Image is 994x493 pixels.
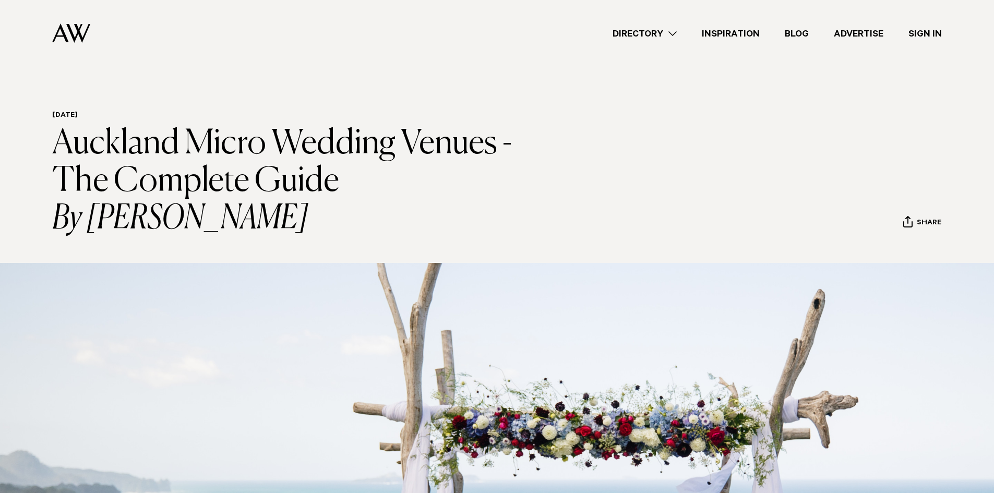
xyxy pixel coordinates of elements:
[600,27,689,41] a: Directory
[821,27,896,41] a: Advertise
[689,27,772,41] a: Inspiration
[896,27,954,41] a: Sign In
[52,200,535,238] i: By [PERSON_NAME]
[52,111,535,121] h6: [DATE]
[52,125,535,238] h1: Auckland Micro Wedding Venues - The Complete Guide
[903,215,942,231] button: Share
[917,219,941,229] span: Share
[52,23,90,43] img: Auckland Weddings Logo
[772,27,821,41] a: Blog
